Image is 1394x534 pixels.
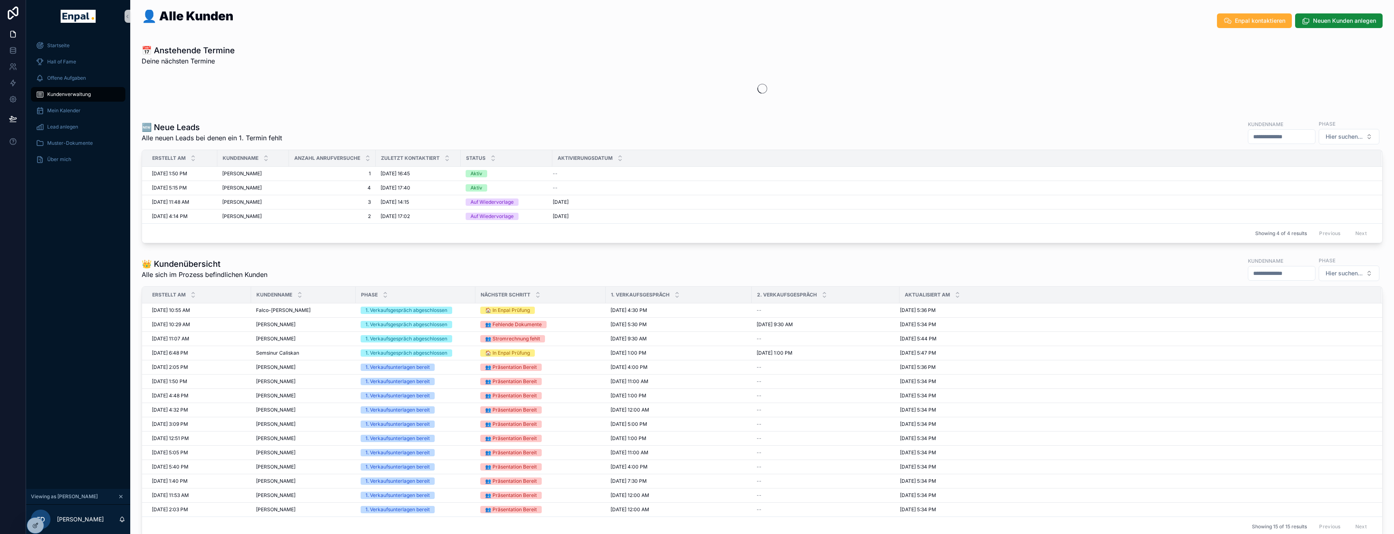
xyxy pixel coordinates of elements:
a: 4 [294,185,371,191]
a: -- [757,364,895,371]
a: 2 [294,213,371,220]
a: 🏠 In Enpal Prüfung [480,307,601,314]
span: [DATE] 17:40 [381,185,410,191]
span: [DATE] 1:00 PM [611,350,646,356]
span: [DATE] 9:30 AM [757,321,793,328]
a: 1. Verkaufsunterlagen bereit [361,449,471,456]
span: [DATE] 5:47 PM [900,350,936,356]
a: 1. Verkaufsunterlagen bereit [361,506,471,513]
div: 👥 Präsentation Bereit [485,406,537,414]
a: [DATE] 7:30 PM [611,478,747,484]
span: [DATE] 11:48 AM [152,199,189,205]
a: [PERSON_NAME] [256,407,351,413]
span: [PERSON_NAME] [256,435,295,442]
span: [DATE] 5:40 PM [152,464,188,470]
div: 👥 Präsentation Bereit [485,463,537,471]
a: -- [757,464,895,470]
a: [DATE] 1:50 PM [152,170,212,177]
a: [DATE] 17:02 [381,213,456,220]
span: Status [466,155,486,161]
a: Kundenverwaltung [31,87,125,102]
a: [DATE] 4:30 PM [611,307,747,314]
div: Auf Wiedervorlage [471,213,514,220]
a: 👥 Präsentation Bereit [480,449,601,456]
div: 👥 Präsentation Bereit [485,492,537,499]
span: [DATE] 11:00 AM [611,449,648,456]
a: Offene Aufgaben [31,71,125,85]
a: 👥 Präsentation Bereit [480,364,601,371]
span: [DATE] 12:00 AM [611,407,649,413]
button: Enpal kontaktieren [1217,13,1292,28]
a: -- [757,378,895,385]
a: [DATE] 4:14 PM [152,213,212,220]
a: Muster-Dokumente [31,136,125,150]
span: [DATE] 5:36 PM [900,307,936,314]
div: 1. Verkaufsunterlagen bereit [365,449,430,456]
span: [DATE] 5:34 PM [900,378,936,385]
a: [PERSON_NAME] [222,199,284,205]
a: [DATE] 5:34 PM [900,321,1372,328]
a: Lead anlegen [31,120,125,134]
a: [DATE] 6:48 PM [152,350,246,356]
span: Kundenname [223,155,258,161]
a: [DATE] 3:09 PM [152,421,246,427]
a: [DATE] 1:00 PM [611,350,747,356]
div: 1. Verkaufsunterlagen bereit [365,506,430,513]
a: [DATE] 11:00 AM [611,378,747,385]
a: [PERSON_NAME] [256,435,351,442]
a: 👥 Präsentation Bereit [480,392,601,399]
a: [DATE] 5:34 PM [900,449,1372,456]
a: -- [757,449,895,456]
span: [DATE] 1:00 PM [757,350,792,356]
span: [DATE] 1:40 PM [152,478,188,484]
span: [PERSON_NAME] [256,492,295,499]
div: 1. Verkaufsunterlagen bereit [365,421,430,428]
span: -- [757,506,762,513]
span: [DATE] 5:34 PM [900,321,936,328]
span: 1 [294,170,371,177]
span: [DATE] 12:00 AM [611,506,649,513]
span: [DATE] 5:34 PM [900,506,936,513]
span: [DATE] 7:30 PM [611,478,647,484]
span: [PERSON_NAME] [256,449,295,456]
span: [DATE] 5:34 PM [900,492,936,499]
a: Hall of Fame [31,54,125,69]
span: Startseite [47,42,70,49]
span: [PERSON_NAME] [222,213,262,220]
span: [DATE] 3:09 PM [152,421,188,427]
span: [PERSON_NAME] [256,407,295,413]
span: [DATE] 4:48 PM [152,392,188,399]
a: [DATE] 17:40 [381,185,456,191]
span: -- [757,392,762,399]
a: [PERSON_NAME] [256,336,351,342]
a: 1. Verkaufsunterlagen bereit [361,378,471,385]
a: [PERSON_NAME] [256,392,351,399]
div: scrollable content [26,33,130,177]
a: [DATE] 5:47 PM [900,350,1372,356]
a: [PERSON_NAME] [256,364,351,371]
a: [DATE] 5:36 PM [900,364,1372,371]
a: 👥 Präsentation Bereit [480,435,601,442]
a: Aktiv [466,170,547,177]
span: Hall of Fame [47,59,76,65]
a: [DATE] 5:34 PM [900,421,1372,427]
a: 1. Verkaufsgespräch abgeschlossen [361,307,471,314]
a: Mein Kalender [31,103,125,118]
a: -- [757,492,895,499]
span: -- [757,478,762,484]
a: 3 [294,199,371,205]
span: [PERSON_NAME] [256,478,295,484]
button: Select Button [1319,266,1379,281]
span: Alle neuen Leads bei denen ein 1. Termin fehlt [142,133,282,143]
span: [DATE] 5:30 PM [611,321,647,328]
div: 👥 Präsentation Bereit [485,506,537,513]
a: [DATE] 5:34 PM [900,478,1372,484]
a: -- [757,421,895,427]
div: 👥 Präsentation Bereit [485,392,537,399]
a: Auf Wiedervorlage [466,198,547,206]
a: [DATE] 10:55 AM [152,307,246,314]
label: Phase [1319,257,1335,264]
a: -- [757,506,895,513]
a: [DATE] 12:00 AM [611,506,747,513]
